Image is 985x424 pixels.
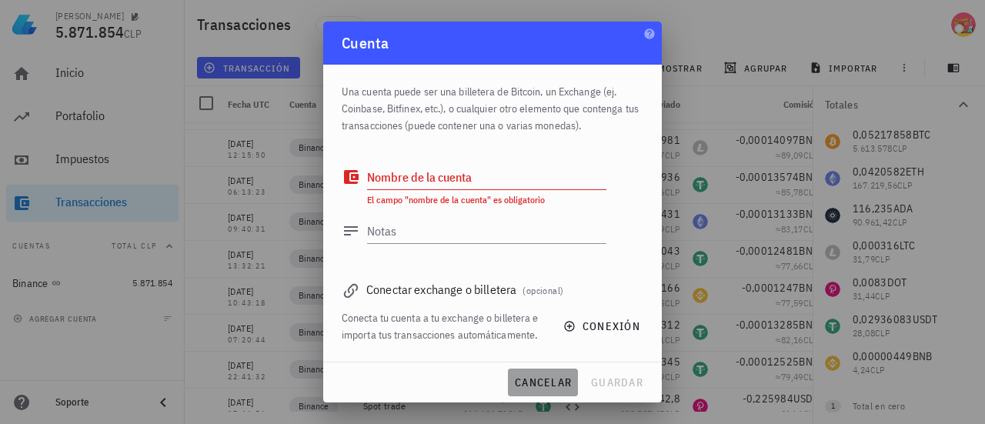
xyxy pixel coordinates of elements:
button: conexión [554,312,653,340]
span: conexión [566,319,640,333]
div: Conecta tu cuenta a tu exchange o billetera e importa tus transacciones automáticamente. [342,309,545,343]
span: cancelar [514,376,572,389]
button: cancelar [508,369,578,396]
div: Conectar exchange o billetera [342,279,643,300]
div: Una cuenta puede ser una billetera de Bitcoin, un Exchange (ej. Coinbase, Bitfinex, etc.), o cual... [342,65,643,143]
div: El campo "nombre de la cuenta" es obligatorio [367,195,606,205]
div: Cuenta [323,22,662,65]
span: (opcional) [523,285,563,296]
